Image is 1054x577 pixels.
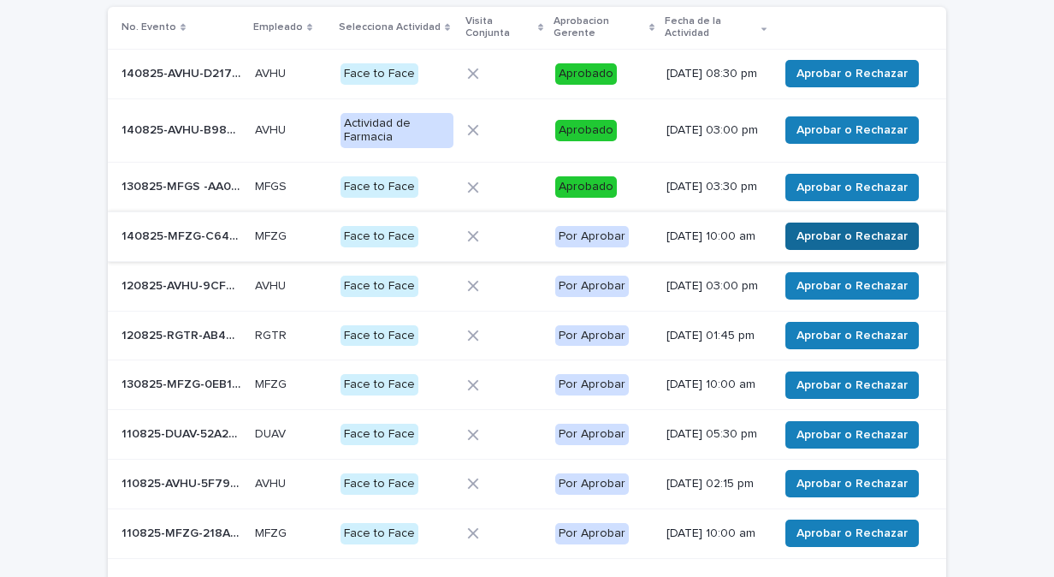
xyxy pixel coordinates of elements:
p: 140825-AVHU-B98A81 [121,120,245,138]
span: Aprobar o Rechazar [796,475,908,492]
button: Aprobar o Rechazar [785,520,919,547]
tr: 130825-MFGS -AA0C0F130825-MFGS -AA0C0F MFGSMFGS Face to FaceAprobado[DATE] 03:30 pmAprobar o Rech... [108,163,946,212]
tr: 140825-AVHU-B98A81140825-AVHU-B98A81 AVHUAVHU Actividad de FarmaciaAprobado[DATE] 03:00 pmAprobar... [108,98,946,163]
p: Fecha de la Actividad [665,12,757,44]
div: Face to Face [340,325,418,347]
span: Aprobar o Rechazar [796,377,908,394]
div: Face to Face [340,276,418,297]
p: [DATE] 03:00 pm [666,279,765,294]
div: Face to Face [340,473,418,495]
button: Aprobar o Rechazar [785,322,919,349]
p: [DATE] 03:00 pm [666,123,765,138]
div: Aprobado [555,63,617,85]
p: Visita Conjunta [465,12,534,44]
tr: 140825-AVHU-D217BF140825-AVHU-D217BF AVHUAVHU Face to FaceAprobado[DATE] 08:30 pmAprobar o Rechazar [108,49,946,98]
div: Actividad de Farmacia [340,113,453,149]
button: Aprobar o Rechazar [785,174,919,201]
button: Aprobar o Rechazar [785,60,919,87]
button: Aprobar o Rechazar [785,372,919,399]
p: [DATE] 10:00 am [666,526,765,541]
p: RGTR [255,325,290,343]
p: 130825-MFGS -AA0C0F [121,176,245,194]
p: 110825-AVHU-5F79C4 [121,473,245,491]
p: [DATE] 10:00 am [666,378,765,392]
p: 140825-AVHU-D217BF [121,63,245,81]
div: Por Aprobar [555,226,629,247]
span: Aprobar o Rechazar [796,179,908,196]
div: Aprobado [555,176,617,198]
p: 120825-AVHU-9CFDBF [121,276,245,294]
p: 130825-MFZG-0EB13A [121,374,245,392]
p: Empleado [253,18,303,37]
p: [DATE] 10:00 am [666,229,765,244]
p: [DATE] 03:30 pm [666,180,765,194]
div: Face to Face [340,424,418,445]
p: [DATE] 05:30 pm [666,427,765,442]
tr: 120825-RGTR-AB4EBB120825-RGTR-AB4EBB RGTRRGTR Face to FacePor Aprobar[DATE] 01:45 pmAprobar o Rec... [108,311,946,360]
div: Por Aprobar [555,374,629,396]
div: Por Aprobar [555,325,629,347]
div: Por Aprobar [555,473,629,495]
p: MFZG [255,226,290,244]
span: Aprobar o Rechazar [796,228,908,245]
p: No. Evento [121,18,176,37]
p: AVHU [255,120,289,138]
tr: 110825-DUAV-52A22A110825-DUAV-52A22A DUAVDUAV Face to FacePor Aprobar[DATE] 05:30 pmAprobar o Rec... [108,410,946,460]
div: Por Aprobar [555,424,629,445]
div: Face to Face [340,374,418,396]
div: Face to Face [340,63,418,85]
span: Aprobar o Rechazar [796,277,908,294]
p: Selecciona Actividad [339,18,441,37]
tr: 130825-MFZG-0EB13A130825-MFZG-0EB13A MFZGMFZG Face to FacePor Aprobar[DATE] 10:00 amAprobar o Rec... [108,360,946,410]
p: [DATE] 02:15 pm [666,477,765,491]
tr: 140825-MFZG-C64B97140825-MFZG-C64B97 MFZGMFZG Face to FacePor Aprobar[DATE] 10:00 amAprobar o Rec... [108,211,946,261]
div: Face to Face [340,523,418,544]
p: Aprobacion Gerente [554,12,645,44]
div: Face to Face [340,176,418,198]
tr: 110825-MFZG-218A57110825-MFZG-218A57 MFZGMFZG Face to FacePor Aprobar[DATE] 10:00 amAprobar o Rec... [108,509,946,558]
div: Por Aprobar [555,276,629,297]
tr: 120825-AVHU-9CFDBF120825-AVHU-9CFDBF AVHUAVHU Face to FacePor Aprobar[DATE] 03:00 pmAprobar o Rec... [108,261,946,311]
span: Aprobar o Rechazar [796,327,908,344]
p: 110825-MFZG-218A57 [121,523,245,541]
div: Aprobado [555,120,617,141]
p: 140825-MFZG-C64B97 [121,226,245,244]
p: 120825-RGTR-AB4EBB [121,325,245,343]
p: [DATE] 08:30 pm [666,67,765,81]
p: MFZG [255,523,290,541]
p: AVHU [255,473,289,491]
span: Aprobar o Rechazar [796,426,908,443]
p: MFGS [255,176,290,194]
span: Aprobar o Rechazar [796,65,908,82]
p: 110825-DUAV-52A22A [121,424,245,442]
button: Aprobar o Rechazar [785,421,919,449]
tr: 110825-AVHU-5F79C4110825-AVHU-5F79C4 AVHUAVHU Face to FacePor Aprobar[DATE] 02:15 pmAprobar o Rec... [108,459,946,509]
button: Aprobar o Rechazar [785,116,919,144]
p: AVHU [255,63,289,81]
div: Por Aprobar [555,523,629,544]
p: AVHU [255,276,289,294]
div: Face to Face [340,226,418,247]
p: MFZG [255,374,290,392]
button: Aprobar o Rechazar [785,272,919,300]
p: [DATE] 01:45 pm [666,329,765,343]
button: Aprobar o Rechazar [785,470,919,497]
span: Aprobar o Rechazar [796,122,908,139]
p: DUAV [255,424,289,442]
span: Aprobar o Rechazar [796,525,908,542]
button: Aprobar o Rechazar [785,223,919,250]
